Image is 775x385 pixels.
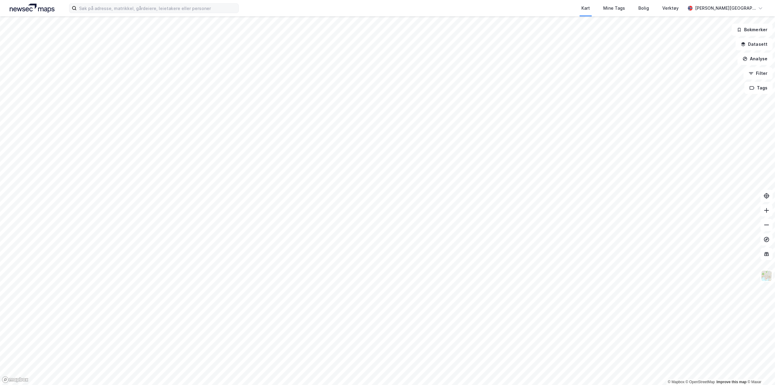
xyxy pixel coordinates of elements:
div: Mine Tags [603,5,625,12]
a: Improve this map [717,380,747,384]
img: Z [761,270,772,282]
a: Mapbox homepage [2,376,28,383]
div: Verktøy [662,5,679,12]
a: OpenStreetMap [686,380,715,384]
div: Bolig [638,5,649,12]
button: Bokmerker [732,24,773,36]
iframe: Chat Widget [745,356,775,385]
div: [PERSON_NAME][GEOGRAPHIC_DATA] [695,5,756,12]
div: Kart [581,5,590,12]
a: Mapbox [668,380,684,384]
img: logo.a4113a55bc3d86da70a041830d287a7e.svg [10,4,55,13]
button: Tags [744,82,773,94]
input: Søk på adresse, matrikkel, gårdeiere, leietakere eller personer [77,4,238,13]
button: Datasett [736,38,773,50]
button: Analyse [737,53,773,65]
button: Filter [743,67,773,79]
